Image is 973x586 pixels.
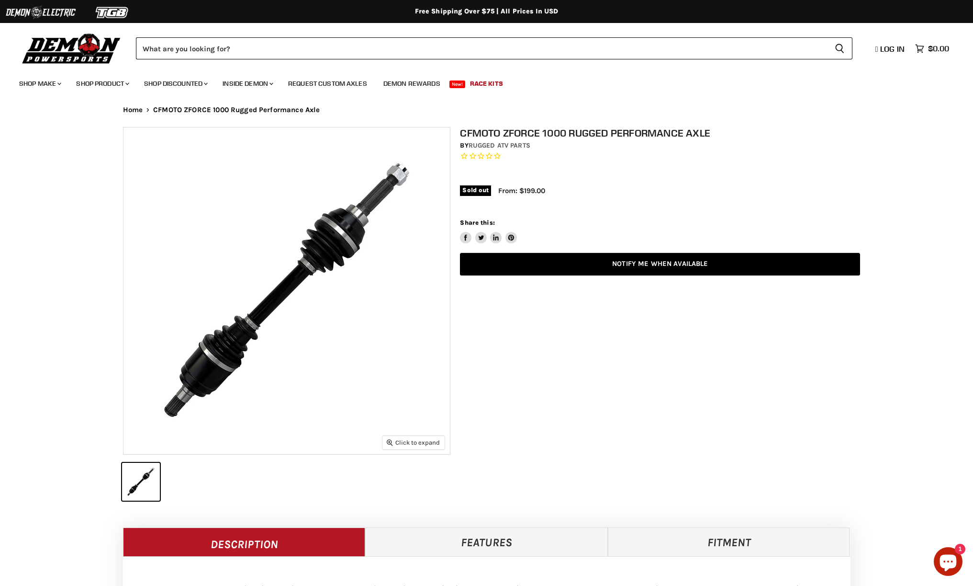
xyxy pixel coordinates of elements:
span: Click to expand [387,439,440,446]
button: Click to expand [382,436,445,449]
img: IMAGE [123,127,450,454]
input: Search [136,37,827,59]
span: CFMOTO ZFORCE 1000 Rugged Performance Axle [153,106,320,114]
a: Notify Me When Available [460,253,860,276]
inbox-online-store-chat: Shopify online store chat [931,547,965,578]
span: New! [449,80,466,88]
a: Rugged ATV Parts [469,141,530,149]
span: Share this: [460,219,494,226]
span: Rated 0.0 out of 5 stars 0 reviews [460,151,860,161]
form: Product [136,37,852,59]
span: $0.00 [928,44,949,53]
a: Request Custom Axles [281,74,374,93]
a: Race Kits [463,74,510,93]
aside: Share this: [460,218,517,244]
a: Description [123,528,366,556]
ul: Main menu [12,70,947,93]
img: TGB Logo 2 [77,3,148,22]
a: Inside Demon [215,74,279,93]
a: Demon Rewards [376,74,447,93]
nav: Breadcrumbs [104,106,870,114]
a: Shop Discounted [137,74,213,93]
span: Log in [880,44,905,54]
button: Search [827,37,852,59]
a: Home [123,106,143,114]
a: $0.00 [910,42,954,56]
div: by [460,140,860,151]
a: Shop Product [69,74,135,93]
a: Shop Make [12,74,67,93]
img: Demon Powersports [19,31,124,65]
img: Demon Electric Logo 2 [5,3,77,22]
span: Sold out [460,185,491,196]
button: IMAGE thumbnail [122,463,160,501]
a: Fitment [608,528,850,556]
a: Log in [871,45,910,53]
h1: CFMOTO ZFORCE 1000 Rugged Performance Axle [460,127,860,139]
a: Features [365,528,608,556]
div: Free Shipping Over $75 | All Prices In USD [104,7,870,16]
span: From: $199.00 [498,186,545,195]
